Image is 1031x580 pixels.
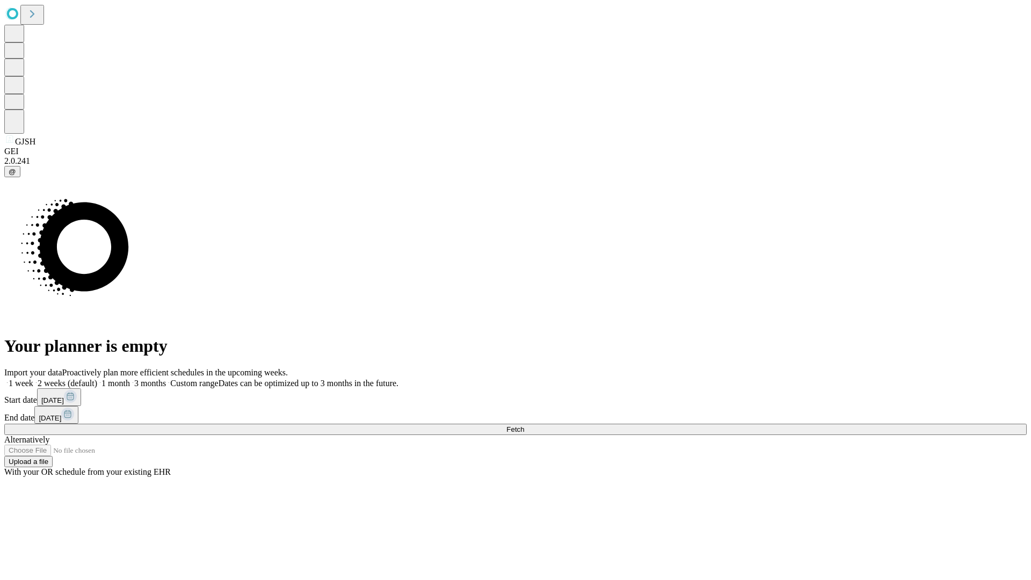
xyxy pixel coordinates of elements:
span: 1 week [9,379,33,388]
span: Import your data [4,368,62,377]
h1: Your planner is empty [4,336,1027,356]
span: Fetch [506,425,524,433]
span: Proactively plan more efficient schedules in the upcoming weeks. [62,368,288,377]
span: Alternatively [4,435,49,444]
div: Start date [4,388,1027,406]
span: GJSH [15,137,35,146]
div: 2.0.241 [4,156,1027,166]
span: [DATE] [39,414,61,422]
div: GEI [4,147,1027,156]
button: @ [4,166,20,177]
button: Upload a file [4,456,53,467]
div: End date [4,406,1027,424]
span: 3 months [134,379,166,388]
span: 2 weeks (default) [38,379,97,388]
span: [DATE] [41,396,64,404]
button: [DATE] [34,406,78,424]
button: [DATE] [37,388,81,406]
button: Fetch [4,424,1027,435]
span: @ [9,168,16,176]
span: 1 month [101,379,130,388]
span: Custom range [170,379,218,388]
span: With your OR schedule from your existing EHR [4,467,171,476]
span: Dates can be optimized up to 3 months in the future. [219,379,398,388]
